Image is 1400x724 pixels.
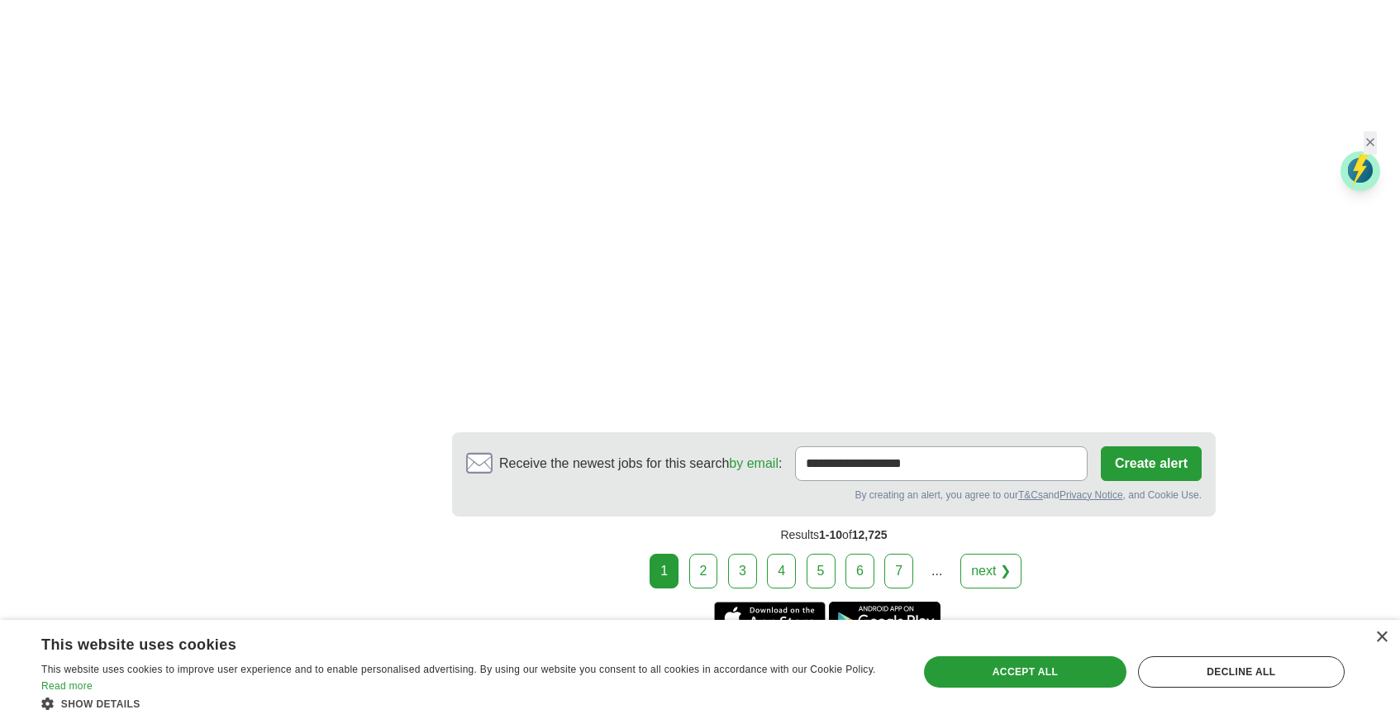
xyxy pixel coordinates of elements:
a: T&Cs [1018,489,1043,501]
a: next ❯ [960,554,1021,588]
a: 7 [884,554,913,588]
a: Get the Android app [829,602,940,635]
div: 1 [650,554,679,588]
a: Get the iPhone app [714,602,826,635]
div: ... [921,555,954,588]
div: Close [1375,631,1388,644]
a: 5 [807,554,836,588]
a: 6 [845,554,874,588]
a: Read more, opens a new window [41,680,93,692]
div: Results of [452,517,1216,554]
span: 12,725 [852,528,888,541]
a: Privacy Notice [1060,489,1123,501]
span: This website uses cookies to improve user experience and to enable personalised advertising. By u... [41,664,876,675]
div: This website uses cookies [41,630,851,655]
a: 2 [689,554,718,588]
a: 4 [767,554,796,588]
span: Show details [61,698,140,710]
div: Show details [41,695,893,712]
span: Receive the newest jobs for this search : [499,454,782,474]
div: Decline all [1138,656,1345,688]
div: By creating an alert, you agree to our and , and Cookie Use. [466,488,1202,503]
span: 1-10 [819,528,842,541]
button: Create alert [1101,446,1202,481]
a: 3 [728,554,757,588]
a: by email [729,456,779,470]
div: Accept all [924,656,1126,688]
